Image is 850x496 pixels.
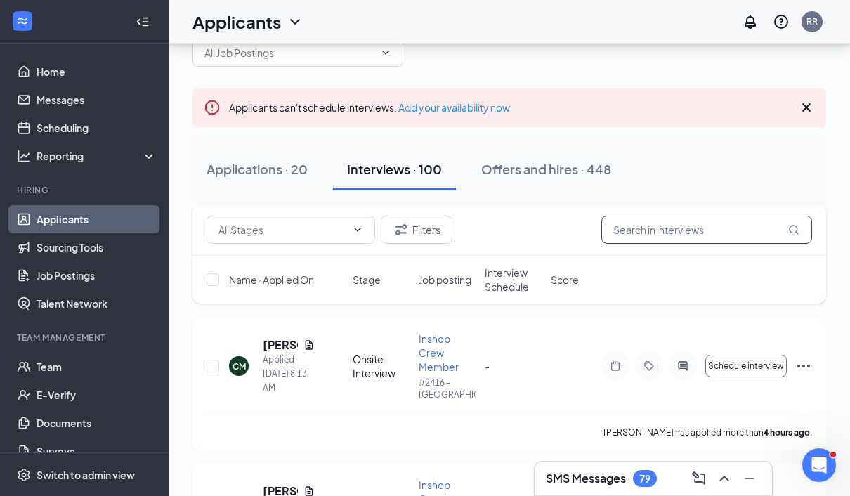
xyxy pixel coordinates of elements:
h5: [PERSON_NAME] [263,337,298,353]
svg: Minimize [741,470,758,487]
svg: Error [204,99,221,116]
button: Filter Filters [381,216,452,244]
input: All Stages [218,222,346,237]
svg: Tag [641,360,658,372]
div: Reporting [37,149,157,163]
div: Onsite Interview [353,352,410,380]
span: Applicants can't schedule interviews. [229,101,510,114]
a: Add your availability now [398,101,510,114]
h3: SMS Messages [546,471,626,486]
div: Applied [DATE] 8:13 AM [263,353,315,395]
svg: ChevronDown [380,47,391,58]
span: Job posting [419,273,471,287]
div: Interviews · 100 [347,160,442,178]
svg: Note [607,360,624,372]
a: Messages [37,86,157,114]
div: Team Management [17,332,154,344]
input: Search in interviews [601,216,812,244]
svg: Analysis [17,149,31,163]
button: ComposeMessage [688,467,710,490]
span: Schedule interview [708,361,784,371]
span: Stage [353,273,381,287]
svg: ChevronDown [287,13,303,30]
p: [PERSON_NAME] has applied more than . [603,426,812,438]
div: Applications · 20 [207,160,308,178]
span: - [485,360,490,372]
svg: QuestionInfo [773,13,790,30]
input: All Job Postings [204,45,374,60]
a: Team [37,353,157,381]
svg: MagnifyingGlass [788,224,799,235]
div: Offers and hires · 448 [481,160,611,178]
svg: ComposeMessage [691,470,707,487]
iframe: Intercom live chat [802,448,836,482]
a: Documents [37,409,157,437]
svg: ActiveChat [674,360,691,372]
div: CM [233,360,246,372]
div: 79 [639,473,650,485]
span: Interview Schedule [485,266,542,294]
svg: ChevronDown [352,224,363,235]
a: Applicants [37,205,157,233]
button: Schedule interview [705,355,787,377]
svg: Document [303,339,315,351]
div: Switch to admin view [37,468,135,482]
button: Minimize [738,467,761,490]
svg: Collapse [136,15,150,29]
span: Score [551,273,579,287]
svg: Filter [393,221,410,238]
svg: WorkstreamLogo [15,14,30,28]
a: Talent Network [37,289,157,318]
svg: ChevronUp [716,470,733,487]
svg: Notifications [742,13,759,30]
a: E-Verify [37,381,157,409]
button: ChevronUp [713,467,735,490]
a: Surveys [37,437,157,465]
span: Inshop Crew Member [419,332,459,373]
div: RR [806,15,818,27]
span: Name · Applied On [229,273,314,287]
a: Home [37,58,157,86]
h1: Applicants [192,10,281,34]
svg: Settings [17,468,31,482]
div: Hiring [17,184,154,196]
p: #2416 - [GEOGRAPHIC_DATA] [419,377,476,400]
a: Scheduling [37,114,157,142]
b: 4 hours ago [764,427,810,438]
svg: Cross [798,99,815,116]
a: Job Postings [37,261,157,289]
a: Sourcing Tools [37,233,157,261]
svg: Ellipses [795,358,812,374]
